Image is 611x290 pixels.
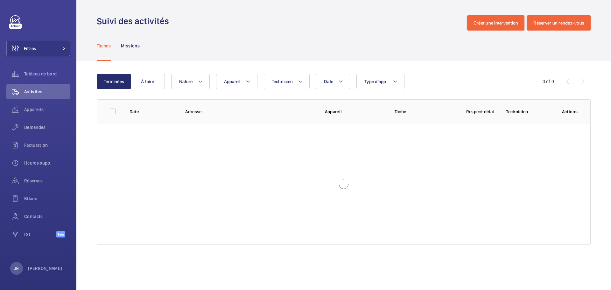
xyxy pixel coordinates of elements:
[130,109,175,115] p: Date
[97,74,131,89] button: Terminées
[24,195,70,202] span: Bilans
[395,109,454,115] p: Tâche
[24,213,70,220] span: Contacts
[121,43,140,49] p: Missions
[14,265,19,272] p: JG
[24,178,70,184] span: Réserves
[24,142,70,148] span: Facturation
[56,231,65,237] span: Beta
[171,74,210,89] button: Nature
[24,88,70,95] span: Activités
[97,43,111,49] p: Tâches
[264,74,310,89] button: Technicien
[272,79,293,84] span: Technicien
[527,15,591,31] button: Réserver un rendez-vous
[562,109,578,115] p: Actions
[179,79,193,84] span: Nature
[506,109,551,115] p: Technicien
[24,124,70,131] span: Demandes
[24,160,70,166] span: Heures supp.
[28,265,62,272] p: [PERSON_NAME]
[464,109,496,115] p: Respect délai
[324,79,333,84] span: Date
[356,74,404,89] button: Type d'app.
[97,15,173,27] h1: Suivi des activités
[24,231,56,237] span: IoT
[24,106,70,113] span: Appareils
[325,109,384,115] p: Appareil
[130,74,165,89] button: À faire
[364,79,388,84] span: Type d'app.
[6,41,70,56] button: Filtres
[467,15,525,31] button: Créer une intervention
[224,79,241,84] span: Appareil
[316,74,350,89] button: Date
[185,109,314,115] p: Adresse
[24,71,70,77] span: Tableau de bord
[24,45,36,52] span: Filtres
[216,74,257,89] button: Appareil
[543,78,554,85] div: 0 of 0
